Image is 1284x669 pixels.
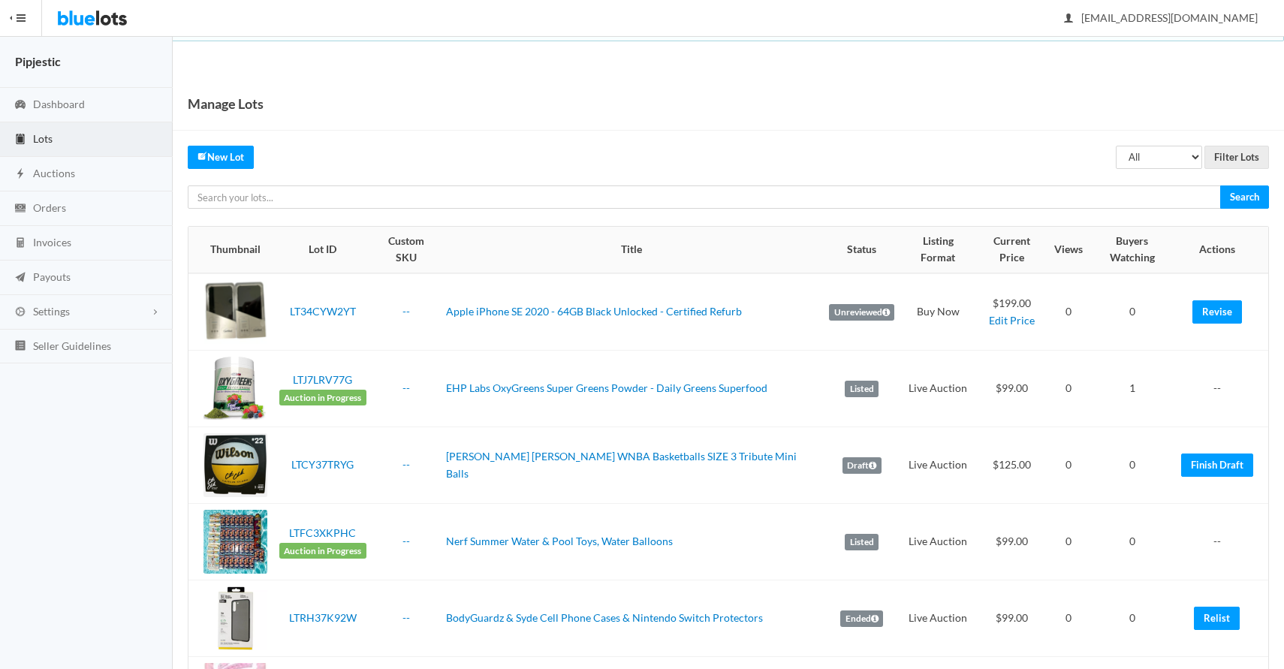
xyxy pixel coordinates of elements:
[975,227,1048,273] th: Current Price
[1048,504,1089,580] td: 0
[289,526,356,539] a: LTFC3XKPHC
[33,98,85,110] span: Dashboard
[900,227,975,273] th: Listing Format
[1089,580,1175,657] td: 0
[845,381,879,397] label: Listed
[900,273,975,351] td: Buy Now
[13,271,28,285] ion-icon: paper plane
[290,305,356,318] a: LT34CYW2YT
[402,458,410,471] a: --
[1175,351,1268,427] td: --
[1089,273,1175,351] td: 0
[975,427,1048,504] td: $125.00
[293,373,352,386] a: LTJ7LRV77G
[1194,607,1240,630] a: Relist
[1048,427,1089,504] td: 0
[279,543,366,559] span: Auction in Progress
[1181,454,1253,477] a: Finish Draft
[291,458,354,471] a: LTCY37TRYG
[1192,300,1242,324] a: Revise
[840,610,883,627] label: Ended
[13,133,28,147] ion-icon: clipboard
[975,580,1048,657] td: $99.00
[446,381,767,394] a: EHP Labs OxyGreens Super Greens Powder - Daily Greens Superfood
[440,227,823,273] th: Title
[1089,351,1175,427] td: 1
[13,237,28,251] ion-icon: calculator
[446,450,797,480] a: [PERSON_NAME] [PERSON_NAME] WNBA Basketballs SIZE 3 Tribute Mini Balls
[188,92,264,115] h1: Manage Lots
[289,611,357,624] a: LTRH37K92W
[13,167,28,182] ion-icon: flash
[446,305,742,318] a: Apple iPhone SE 2020 - 64GB Black Unlocked - Certified Refurb
[829,304,894,321] label: Unreviewed
[975,273,1048,351] td: $199.00
[900,351,975,427] td: Live Auction
[273,227,372,273] th: Lot ID
[13,339,28,354] ion-icon: list box
[33,201,66,214] span: Orders
[1089,504,1175,580] td: 0
[1175,504,1268,580] td: --
[975,504,1048,580] td: $99.00
[197,151,207,161] ion-icon: create
[900,580,975,657] td: Live Auction
[1048,273,1089,351] td: 0
[1048,580,1089,657] td: 0
[446,611,763,624] a: BodyGuardz & Syde Cell Phone Cases & Nintendo Switch Protectors
[279,390,366,406] span: Auction in Progress
[1175,227,1268,273] th: Actions
[33,236,71,249] span: Invoices
[1089,427,1175,504] td: 0
[13,98,28,113] ion-icon: speedometer
[1048,227,1089,273] th: Views
[33,167,75,179] span: Auctions
[33,132,53,145] span: Lots
[188,185,1221,209] input: Search your lots...
[975,351,1048,427] td: $99.00
[842,457,882,474] label: Draft
[900,504,975,580] td: Live Auction
[372,227,440,273] th: Custom SKU
[402,611,410,624] a: --
[845,534,879,550] label: Listed
[900,427,975,504] td: Live Auction
[989,314,1035,327] a: Edit Price
[402,381,410,394] a: --
[33,270,71,283] span: Payouts
[1048,351,1089,427] td: 0
[13,306,28,320] ion-icon: cog
[1204,146,1269,169] input: Filter Lots
[13,202,28,216] ion-icon: cash
[1089,227,1175,273] th: Buyers Watching
[15,54,61,68] strong: Pipjestic
[33,339,111,352] span: Seller Guidelines
[33,305,70,318] span: Settings
[402,535,410,547] a: --
[446,535,673,547] a: Nerf Summer Water & Pool Toys, Water Balloons
[188,146,254,169] a: createNew Lot
[188,227,273,273] th: Thumbnail
[1065,11,1258,24] span: [EMAIL_ADDRESS][DOMAIN_NAME]
[823,227,900,273] th: Status
[1061,12,1076,26] ion-icon: person
[402,305,410,318] a: --
[1220,185,1269,209] input: Search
